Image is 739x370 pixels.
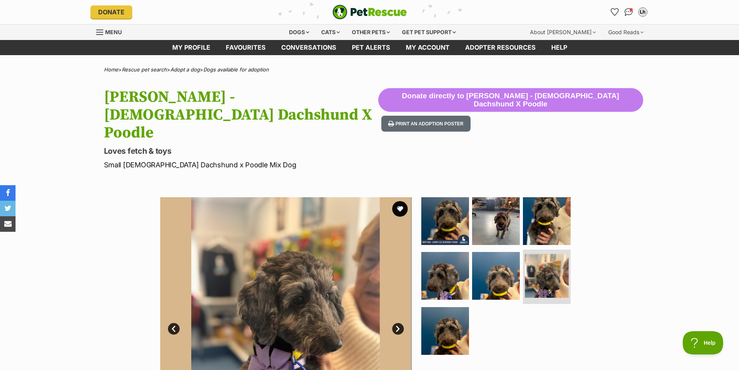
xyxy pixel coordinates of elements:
[104,88,378,142] h1: [PERSON_NAME] - [DEMOGRAPHIC_DATA] Dachshund X Poodle
[683,331,723,354] iframe: Help Scout Beacon - Open
[122,66,167,73] a: Rescue pet search
[164,40,218,55] a: My profile
[421,252,469,300] img: Photo of Nora 14 Month Old Dachshund X Poodle
[105,29,122,35] span: Menu
[392,323,404,335] a: Next
[316,24,345,40] div: Cats
[396,24,461,40] div: Get pet support
[168,323,180,335] a: Prev
[170,66,200,73] a: Adopt a dog
[421,307,469,355] img: Photo of Nora 14 Month Old Dachshund X Poodle
[344,40,398,55] a: Pet alerts
[625,8,633,16] img: chat-41dd97257d64d25036548639549fe6c8038ab92f7586957e7f3b1b290dea8141.svg
[284,24,315,40] div: Dogs
[346,24,395,40] div: Other pets
[85,67,655,73] div: > > >
[472,197,520,245] img: Photo of Nora 14 Month Old Dachshund X Poodle
[203,66,269,73] a: Dogs available for adoption
[525,254,569,298] img: Photo of Nora 14 Month Old Dachshund X Poodle
[332,5,407,19] a: PetRescue
[637,6,649,18] button: My account
[96,24,127,38] a: Menu
[381,116,471,132] button: Print an adoption poster
[218,40,273,55] a: Favourites
[332,5,407,19] img: logo-e224e6f780fb5917bec1dbf3a21bbac754714ae5b6737aabdf751b685950b380.svg
[524,24,601,40] div: About [PERSON_NAME]
[90,5,132,19] a: Donate
[639,8,647,16] div: Lh
[104,160,378,170] p: Small [DEMOGRAPHIC_DATA] Dachshund x Poodle Mix Dog
[472,252,520,300] img: Photo of Nora 14 Month Old Dachshund X Poodle
[104,66,118,73] a: Home
[603,24,649,40] div: Good Reads
[523,197,571,245] img: Photo of Nora 14 Month Old Dachshund X Poodle
[421,197,469,245] img: Photo of Nora 14 Month Old Dachshund X Poodle
[609,6,649,18] ul: Account quick links
[392,201,408,217] button: favourite
[273,40,344,55] a: conversations
[543,40,575,55] a: Help
[104,146,378,156] p: Loves fetch & toys
[623,6,635,18] a: Conversations
[378,88,643,112] button: Donate directly to [PERSON_NAME] - [DEMOGRAPHIC_DATA] Dachshund X Poodle
[457,40,543,55] a: Adopter resources
[398,40,457,55] a: My account
[609,6,621,18] a: Favourites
